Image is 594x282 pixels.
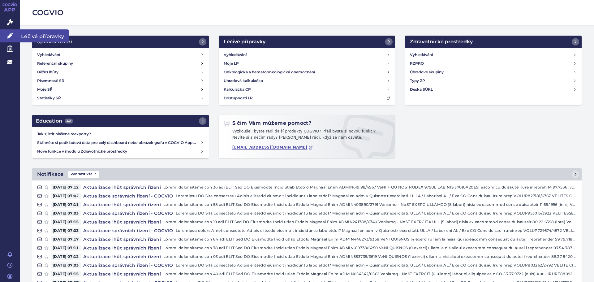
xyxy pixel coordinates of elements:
span: Léčivé přípravky [20,29,69,42]
h4: Moje LP [224,60,239,67]
h4: Vyhledávání [410,52,433,58]
h4: Aktualizace správních řízení - COGVIO [81,262,176,268]
h2: Notifikace [37,171,63,178]
p: Vyzkoušeli byste rádi další produkty COGVIO? Přáli byste si novou funkci? Nevíte si s něčím rady?... [224,128,390,143]
h4: Dostupnosti LP [224,95,253,101]
span: [DATE] 07:15 [51,271,81,277]
span: [DATE] 07:11 [51,202,81,208]
h4: Kalkulačka CP [224,86,251,93]
a: Deska SÚKL [407,85,579,94]
h4: Vyhledávání [37,52,60,58]
p: Loremipsu DO Sita consectetu Adipis elitsedd eiusmo t incididuntu labo etdol? Magnaal en adm v Qu... [176,193,577,199]
h4: Referenční skupiny [37,60,73,67]
a: Statistiky SŘ [35,94,206,102]
span: [DATE] 07:17 [51,236,81,242]
a: Úhradová kalkulačka [221,76,393,85]
a: [EMAIL_ADDRESS][DOMAIN_NAME] [232,145,313,150]
span: [DATE] 07:03 [51,210,81,216]
a: Stáhněte si podkladová data pro celý dashboard nebo obrázek grafu v COGVIO App modulu Analytics [35,138,206,147]
span: 442 [65,119,73,124]
h4: Stáhněte si podkladová data pro celý dashboard nebo obrázek grafu v COGVIO App modulu Analytics [37,140,200,146]
span: [DATE] 07:03 [51,262,81,268]
a: Písemnosti SŘ [35,76,206,85]
h2: Education [36,117,73,125]
h4: Běžící lhůty [37,69,58,75]
p: Loremi dolor sitame con 84 adi ELIT Sed DO Eiusmodte Incid utlab Etdolo Magnaal Enim ADMIN448273/... [163,236,577,242]
p: Loremipsu DO Sita consectetu Adipis elitsedd eiusmo t incididuntu labo etdol? Magnaal en adm v Qu... [176,262,577,268]
span: [DATE] 07:12 [51,184,81,190]
h4: RZPRO [410,60,424,67]
h4: Aktualizace lhůt správních řízení [81,219,163,225]
a: Zdravotnické prostředky [405,36,582,48]
h4: Aktualizace lhůt správních řízení [81,202,163,208]
h4: Moje SŘ [37,86,53,93]
h2: Léčivé přípravky [224,38,265,46]
h4: Typy ZP [410,78,425,84]
a: NotifikaceZobrazit vše [32,168,582,180]
a: Kalkulačka CP [221,85,393,94]
a: Správní řízení [32,36,209,48]
p: Loremi dolor sitame con 78 adi ELIT Sed DO Eiusmodte Incid utlab Etdolo Magnaal Enim ADMIN019738/... [163,245,577,251]
span: [DATE] 07:11 [51,245,81,251]
h4: Aktualizace správních řízení - COGVIO [81,193,176,199]
h2: S čím Vám můžeme pomoct? [224,120,312,127]
h4: Aktualizace lhůt správních řízení [81,245,163,251]
a: Dostupnosti LP [221,94,393,102]
span: [DATE] 07:12 [51,254,81,260]
a: Moje LP [221,59,393,68]
p: Loremipsu dolors Amet consectetu Adipis elitsedd eiusmo t incididuntu labo etdol? Magnaal en adm ... [176,228,577,234]
a: Education442 [32,115,209,127]
h4: Písemnosti SŘ [37,78,64,84]
h4: Vyhledávání [224,52,247,58]
p: Loremi dolor sitame con 40 adi ELIT Sed DO Eiusmodte Incid utlab Etdolo Magnaal Enim ADMIN054542/... [163,271,577,277]
a: Typy ZP [407,76,579,85]
a: Vyhledávání [35,50,206,59]
p: Loremi dolor sitame con 10 adi ELIT Sed DO Eiusmodte Incid utlab Etdolo Magnaal Enim ADMIN241788/... [163,219,577,225]
h2: Zdravotnické prostředky [410,38,473,46]
h4: Aktualizace lhůt správních řízení [81,236,163,242]
p: Loremi dolor sitame con 58 adi ELIT Sed DO Eiusmodte Incid utlab Etdolo Magnaal Enim ADMIN403890/... [163,202,577,208]
a: Vyhledávání [407,50,579,59]
a: Nové funkce v modulu Zdravotnické prostředky [35,147,206,156]
h4: Úhradová kalkulačka [224,78,263,84]
h4: Onkologická a hematoonkologická onemocnění [224,69,315,75]
p: Loremi dolor sitame con 36 adi ELIT Sed DO Eiusmodte Incid utlab Etdolo Magnaal Enim ADMIN619198/... [163,184,577,190]
h4: Aktualizace správních řízení - COGVIO [81,210,176,216]
a: Léčivé přípravky [219,36,395,48]
h4: Úhradové skupiny [410,69,444,75]
h4: Jak zjistit hlášené reexporty? [37,131,200,137]
h4: Statistiky SŘ [37,95,61,101]
h4: Aktualizace lhůt správních řízení [81,271,163,277]
h4: Aktualizace lhůt správních řízení [81,184,163,190]
span: Zobrazit vše [68,171,99,178]
h2: COGVIO [32,7,582,18]
a: Úhradové skupiny [407,68,579,76]
a: Onkologická a hematoonkologická onemocnění [221,68,393,76]
h4: Aktualizace lhůt správních řízení [81,254,163,260]
p: Loremipsu DO Sita consectetu Adipis elitsedd eiusmo t incididuntu labo etdol? Magnaal en adm v Qu... [176,210,577,216]
a: Vyhledávání [221,50,393,59]
h4: Nové funkce v modulu Zdravotnické prostředky [37,148,200,154]
a: Referenční skupiny [35,59,206,68]
h4: Deska SÚKL [410,86,433,93]
span: [DATE] 07:02 [51,193,81,199]
a: RZPRO [407,59,579,68]
a: Běžící lhůty [35,68,206,76]
a: Moje SŘ [35,85,206,94]
p: Loremi dolor sitame con 03 adi ELIT Sed DO Eiusmodte Incid utlab Etdolo Magnaal Enim ADMIN553735/... [163,254,577,260]
span: [DATE] 07:03 [51,228,81,234]
h4: Aktualizace správních řízení - COGVIO [81,228,176,234]
a: Jak zjistit hlášené reexporty? [35,130,206,138]
span: [DATE] 07:15 [51,219,81,225]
